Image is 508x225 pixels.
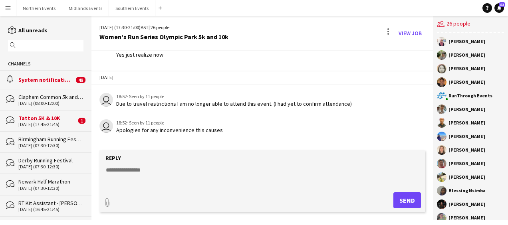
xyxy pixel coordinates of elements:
[499,2,505,7] span: 82
[18,101,83,106] div: [DATE] (08:00-12:00)
[494,3,504,13] a: 82
[99,33,228,40] div: Women's Run Series Olympic Park 5k and 10k
[18,164,83,170] div: [DATE] (07:30-12:30)
[105,154,121,162] label: Reply
[448,188,486,193] div: Blessing Nsimba
[18,143,83,148] div: [DATE] (07:30-12:30)
[18,114,76,122] div: Tatton 5K & 10K
[99,24,228,31] div: [DATE] (17:30-21:00) | 26 people
[8,27,48,34] a: All unreads
[18,93,83,101] div: Clapham Common 5k and 10k
[448,80,485,85] div: [PERSON_NAME]
[437,16,504,33] div: 26 people
[62,0,109,16] button: Midlands Events
[448,120,485,125] div: [PERSON_NAME]
[116,93,352,100] div: 18:52
[16,0,62,16] button: Northern Events
[448,107,485,112] div: [PERSON_NAME]
[393,192,421,208] button: Send
[448,66,485,71] div: [PERSON_NAME]
[18,122,76,127] div: [DATE] (17:45-21:45)
[91,71,433,84] div: [DATE]
[76,77,85,83] span: 48
[448,161,485,166] div: [PERSON_NAME]
[78,118,85,124] span: 1
[18,199,83,207] div: RT Kit Assistant - [PERSON_NAME] 5K & 10K
[395,27,425,39] a: View Job
[109,0,155,16] button: Southern Events
[116,100,352,107] div: Due to travel restrictions I am no longer able to attend this event. (I had yet to confirm attend...
[448,202,485,207] div: [PERSON_NAME]
[141,24,149,30] span: BST
[448,93,492,98] div: RunThrough Events
[448,134,485,139] div: [PERSON_NAME]
[448,215,485,220] div: [PERSON_NAME]
[448,53,485,57] div: [PERSON_NAME]
[127,120,164,126] span: · Seen by 11 people
[448,175,485,180] div: [PERSON_NAME]
[18,207,83,212] div: [DATE] (16:45-21:45)
[18,186,83,191] div: [DATE] (07:30-12:30)
[448,39,485,44] div: [PERSON_NAME]
[116,51,175,58] div: Yes just realize now
[18,157,83,164] div: Derby Running Festival
[18,136,83,143] div: Birmingham Running Festival
[18,76,74,83] div: System notifications
[116,119,223,126] div: 18:52
[448,148,485,152] div: [PERSON_NAME]
[127,93,164,99] span: · Seen by 11 people
[116,126,223,134] div: Apologies for any inconvenience this causes
[18,178,83,185] div: Newark Half Marathon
